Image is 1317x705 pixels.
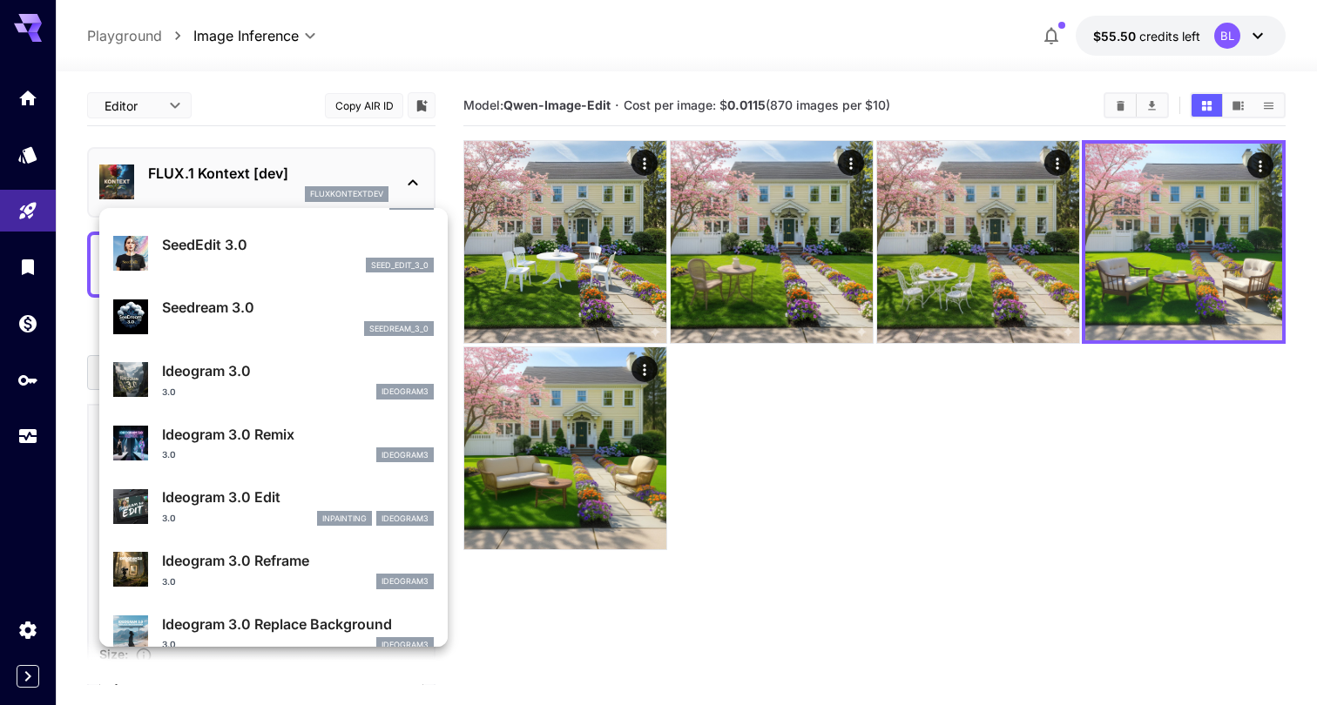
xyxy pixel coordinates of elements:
[162,424,434,445] p: Ideogram 3.0 Remix
[382,639,429,651] p: ideogram3
[382,513,429,525] p: ideogram3
[113,353,434,406] div: Ideogram 3.03.0ideogram3
[162,638,176,651] p: 3.0
[113,227,434,280] div: SeedEdit 3.0seed_edit_3_0
[322,513,367,525] p: inpainting
[162,297,434,318] p: Seedream 3.0
[162,487,434,507] p: Ideogram 3.0 Edit
[382,449,429,461] p: ideogram3
[113,607,434,660] div: Ideogram 3.0 Replace Background3.0ideogram3
[382,575,429,587] p: ideogram3
[162,448,176,461] p: 3.0
[371,259,429,272] p: seed_edit_3_0
[162,512,176,525] p: 3.0
[113,417,434,470] div: Ideogram 3.0 Remix3.0ideogram3
[162,550,434,571] p: Ideogram 3.0 Reframe
[113,480,434,533] div: Ideogram 3.0 Edit3.0inpaintingideogram3
[162,614,434,634] p: Ideogram 3.0 Replace Background
[113,543,434,596] div: Ideogram 3.0 Reframe3.0ideogram3
[162,575,176,588] p: 3.0
[113,290,434,343] div: Seedream 3.0seedream_3_0
[382,386,429,398] p: ideogram3
[162,386,176,399] p: 3.0
[162,360,434,381] p: Ideogram 3.0
[369,323,429,335] p: seedream_3_0
[162,234,434,255] p: SeedEdit 3.0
